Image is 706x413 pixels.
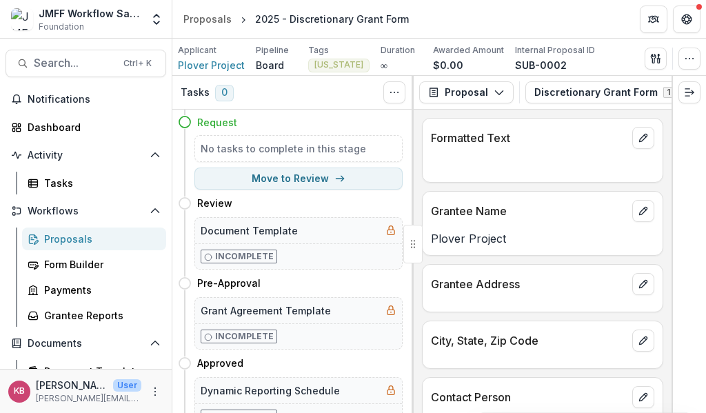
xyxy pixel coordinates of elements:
[22,172,166,194] a: Tasks
[28,120,155,134] div: Dashboard
[215,250,274,263] p: Incomplete
[147,6,166,33] button: Open entity switcher
[28,205,144,217] span: Workflows
[431,203,627,219] p: Grantee Name
[178,9,414,29] nav: breadcrumb
[632,127,654,149] button: edit
[201,303,331,318] h5: Grant Agreement Template
[6,200,166,222] button: Open Workflows
[34,57,115,70] span: Search...
[194,168,403,190] button: Move to Review
[640,6,667,33] button: Partners
[28,150,144,161] span: Activity
[181,87,210,99] h3: Tasks
[197,196,232,210] h4: Review
[433,58,463,72] p: $0.00
[178,44,216,57] p: Applicant
[36,392,141,405] p: [PERSON_NAME][EMAIL_ADDRESS][DOMAIN_NAME]
[197,115,237,130] h4: Request
[256,58,284,72] p: Board
[632,200,654,222] button: edit
[673,6,700,33] button: Get Help
[14,387,25,396] div: Katie Baron
[431,332,627,349] p: City, State, Zip Code
[44,257,155,272] div: Form Builder
[28,338,144,350] span: Documents
[632,330,654,352] button: edit
[44,283,155,297] div: Payments
[6,144,166,166] button: Open Activity
[632,273,654,295] button: edit
[44,308,155,323] div: Grantee Reports
[525,81,700,103] button: Discretionary Grant Form1
[22,360,166,383] a: Document Templates
[178,58,245,72] a: Plover Project
[381,58,387,72] p: ∞
[256,44,289,57] p: Pipeline
[431,389,627,405] p: Contact Person
[39,21,84,33] span: Foundation
[22,228,166,250] a: Proposals
[183,12,232,26] div: Proposals
[201,383,340,398] h5: Dynamic Reporting Schedule
[419,81,514,103] button: Proposal
[632,386,654,408] button: edit
[28,94,161,105] span: Notifications
[6,116,166,139] a: Dashboard
[11,8,33,30] img: JMFF Workflow Sandbox
[314,60,363,70] span: [US_STATE]
[6,50,166,77] button: Search...
[22,304,166,327] a: Grantee Reports
[44,232,155,246] div: Proposals
[44,176,155,190] div: Tasks
[178,9,237,29] a: Proposals
[113,379,141,392] p: User
[44,364,155,379] div: Document Templates
[201,223,298,238] h5: Document Template
[433,44,504,57] p: Awarded Amount
[36,378,108,392] p: [PERSON_NAME]
[383,81,405,103] button: Toggle View Cancelled Tasks
[201,141,396,156] h5: No tasks to complete in this stage
[22,279,166,301] a: Payments
[515,44,595,57] p: Internal Proposal ID
[215,330,274,343] p: Incomplete
[121,56,154,71] div: Ctrl + K
[515,58,567,72] p: SUB-0002
[431,230,654,247] p: Plover Project
[6,332,166,354] button: Open Documents
[22,253,166,276] a: Form Builder
[431,276,627,292] p: Grantee Address
[431,130,627,146] p: Formatted Text
[6,88,166,110] button: Notifications
[147,383,163,400] button: More
[381,44,415,57] p: Duration
[308,44,329,57] p: Tags
[678,81,700,103] button: Expand right
[255,12,409,26] div: 2025 - Discretionary Grant Form
[39,6,141,21] div: JMFF Workflow Sandbox
[197,356,243,370] h4: Approved
[215,85,234,101] span: 0
[197,276,261,290] h4: Pre-Approval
